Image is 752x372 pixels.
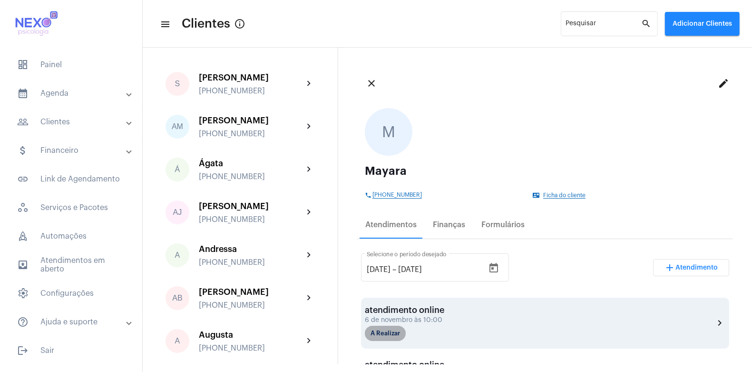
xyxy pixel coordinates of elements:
mat-icon: Button that displays a tooltip when focused or hovered over [234,18,245,30]
div: AM [166,115,189,139]
span: sidenav icon [17,231,29,242]
div: [PERSON_NAME] [199,287,303,297]
button: Adicionar Clientes [665,12,740,36]
div: [PHONE_NUMBER] [199,172,303,181]
div: 6 de novembro às 10:00 [365,317,460,324]
input: Pesquisar [566,22,642,30]
span: Configurações [10,282,133,305]
div: AJ [166,201,189,224]
mat-expansion-panel-header: sidenav iconFinanceiro [6,139,142,162]
div: Augusta [199,330,303,340]
div: [PERSON_NAME] [199,201,303,211]
button: Open calendar [484,259,503,278]
span: Sair [10,339,133,362]
span: Link de Agendamento [10,168,133,191]
mat-expansion-panel-header: sidenav iconClientes [6,111,142,133]
div: A [166,243,189,267]
mat-icon: edit [718,78,729,89]
mat-icon: chevron_right [303,121,315,132]
div: [PHONE_NUMBER] [199,344,303,352]
mat-icon: sidenav icon [17,145,29,156]
div: Ágata [199,159,303,168]
mat-icon: sidenav icon [17,173,29,185]
mat-icon: sidenav icon [17,116,29,128]
div: Atendimentos [365,221,417,229]
mat-icon: chevron_right [303,78,315,90]
span: sidenav icon [17,202,29,213]
mat-icon: sidenav icon [17,345,29,356]
div: Á [166,158,189,181]
div: Finanças [433,221,465,229]
span: Clientes [182,16,230,31]
button: Adicionar Atendimento [653,259,729,276]
mat-icon: sidenav icon [17,316,29,328]
div: [PERSON_NAME] [199,116,303,125]
div: A [166,329,189,353]
input: Data de início [367,265,391,274]
mat-chip: A Realizar [365,326,406,341]
button: Button that displays a tooltip when focused or hovered over [230,14,249,33]
mat-panel-title: Financeiro [17,145,127,156]
div: [PERSON_NAME] [199,73,303,82]
mat-icon: chevron_right [303,250,315,261]
span: – [392,265,396,274]
mat-icon: chevron_right [303,292,315,304]
div: AB [166,286,189,310]
span: Atendimentos em aberto [10,253,133,276]
div: Andressa [199,244,303,254]
mat-icon: chevron_right [303,164,315,175]
div: atendimento online [365,360,460,370]
span: Automações [10,225,133,248]
mat-expansion-panel-header: sidenav iconAgenda [6,82,142,105]
div: S [166,72,189,96]
mat-icon: chevron_right [303,207,315,218]
mat-icon: close [366,78,377,89]
mat-icon: contact_mail [533,192,540,199]
span: Serviços e Pacotes [10,196,133,219]
mat-icon: phone [365,192,372,199]
mat-icon: sidenav icon [160,19,169,30]
mat-expansion-panel-header: sidenav iconAjuda e suporte [6,311,142,333]
span: Ficha do cliente [543,192,586,199]
mat-icon: chevron_right [714,317,725,329]
input: Data do fim [398,265,455,274]
mat-icon: search [642,18,653,30]
div: Mayara [365,165,725,177]
mat-icon: add [664,262,676,273]
span: sidenav icon [17,288,29,299]
span: Painel [10,53,133,76]
div: [PHONE_NUMBER] [199,215,303,224]
div: atendimento online [365,305,460,315]
mat-icon: sidenav icon [17,259,29,271]
div: M [365,108,412,156]
div: [PHONE_NUMBER] [199,258,303,267]
div: Formulários [481,221,525,229]
mat-panel-title: Ajuda e suporte [17,316,127,328]
img: 616cf56f-bdc5-9e2e-9429-236ee6dd82e0.jpg [8,5,63,43]
div: [PHONE_NUMBER] [199,301,303,310]
span: [PHONE_NUMBER] [372,192,422,199]
span: sidenav icon [17,59,29,70]
span: Adicionar Clientes [673,20,732,27]
mat-icon: sidenav icon [17,88,29,99]
span: Atendimento [676,264,718,271]
mat-icon: chevron_right [303,335,315,347]
mat-panel-title: Agenda [17,88,127,99]
mat-panel-title: Clientes [17,116,127,128]
div: [PHONE_NUMBER] [199,130,303,138]
div: [PHONE_NUMBER] [199,87,303,95]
